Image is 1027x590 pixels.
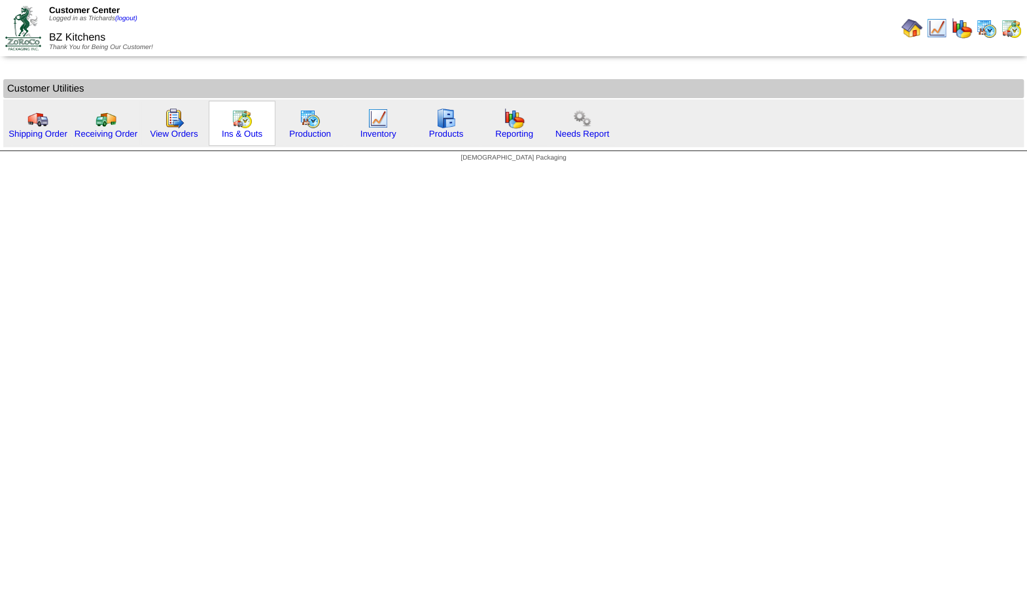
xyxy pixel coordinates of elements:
img: calendarinout.gif [232,108,252,129]
a: Shipping Order [9,129,67,139]
img: workorder.gif [164,108,184,129]
a: Inventory [360,129,396,139]
span: [DEMOGRAPHIC_DATA] Packaging [461,154,566,162]
img: home.gif [901,18,922,39]
img: truck2.gif [96,108,116,129]
img: line_graph.gif [368,108,389,129]
a: Products [429,129,464,139]
span: BZ Kitchens [49,32,105,43]
img: workflow.png [572,108,593,129]
a: Production [289,129,331,139]
img: calendarinout.gif [1001,18,1022,39]
img: cabinet.gif [436,108,457,129]
img: calendarprod.gif [976,18,997,39]
img: graph.gif [504,108,525,129]
img: graph.gif [951,18,972,39]
td: Customer Utilities [3,79,1024,98]
img: line_graph.gif [926,18,947,39]
a: Ins & Outs [222,129,262,139]
span: Logged in as Trichards [49,15,137,22]
img: truck.gif [27,108,48,129]
img: ZoRoCo_Logo(Green%26Foil)%20jpg.webp [5,6,41,50]
img: calendarprod.gif [300,108,321,129]
a: (logout) [115,15,137,22]
a: View Orders [150,129,198,139]
a: Receiving Order [75,129,137,139]
span: Thank You for Being Our Customer! [49,44,153,51]
span: Customer Center [49,5,120,15]
a: Needs Report [555,129,609,139]
a: Reporting [495,129,533,139]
